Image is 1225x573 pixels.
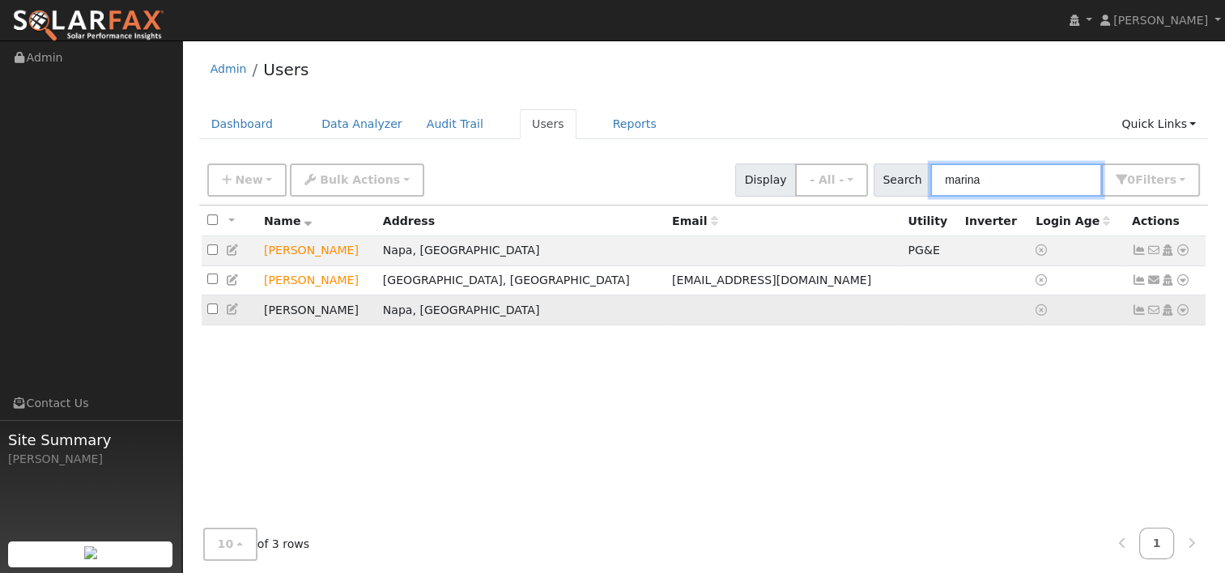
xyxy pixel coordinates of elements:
[1036,274,1050,286] a: No login access
[383,213,661,230] div: Address
[1036,303,1050,316] a: No login access
[8,451,173,468] div: [PERSON_NAME]
[226,244,240,257] a: Edit User
[377,265,666,295] td: [GEOGRAPHIC_DATA], [GEOGRAPHIC_DATA]
[795,163,868,197] button: - All -
[309,109,415,139] a: Data Analyzer
[1139,528,1175,559] a: 1
[1160,244,1175,257] a: Login As
[84,546,97,559] img: retrieve
[8,429,173,451] span: Site Summary
[1132,303,1146,316] a: Not connected
[258,236,377,266] td: Lead
[226,274,240,286] a: Edit User
[290,163,423,197] button: Bulk Actions
[258,265,377,295] td: Lead
[207,163,287,197] button: New
[672,274,871,286] span: [EMAIL_ADDRESS][DOMAIN_NAME]
[377,236,666,266] td: Napa, [GEOGRAPHIC_DATA]
[218,537,234,550] span: 10
[1113,14,1208,27] span: [PERSON_NAME]
[1135,173,1176,186] span: Filter
[1036,214,1110,227] span: Days since last login
[965,213,1025,230] div: Inverter
[874,163,931,197] span: Search
[735,163,796,197] span: Display
[199,109,286,139] a: Dashboard
[1176,242,1190,259] a: Other actions
[601,109,669,139] a: Reports
[263,60,308,79] a: Users
[12,9,164,43] img: SolarFax
[1132,274,1146,286] a: Not connected
[908,244,939,257] span: PG&E
[1146,272,1161,289] a: doktorevitch@hotmail.com
[908,213,953,230] div: Utility
[1101,163,1200,197] button: 0Filters
[377,295,666,325] td: Napa, [GEOGRAPHIC_DATA]
[1146,304,1161,316] i: No email address
[203,528,257,561] button: 10
[211,62,247,75] a: Admin
[1160,274,1175,286] a: Login As
[415,109,496,139] a: Audit Trail
[1109,109,1208,139] a: Quick Links
[258,295,377,325] td: [PERSON_NAME]
[1176,302,1190,319] a: Other actions
[520,109,576,139] a: Users
[930,163,1102,197] input: Search
[235,173,262,186] span: New
[1169,173,1176,186] span: s
[1132,213,1200,230] div: Actions
[1176,272,1190,289] a: Other actions
[1146,244,1161,256] i: No email address
[1160,303,1175,316] a: Login As
[264,214,312,227] span: Name
[320,173,400,186] span: Bulk Actions
[226,303,240,316] a: Edit User
[1132,244,1146,257] a: Show Graph
[203,528,310,561] span: of 3 rows
[1036,244,1050,257] a: No login access
[672,214,717,227] span: Email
